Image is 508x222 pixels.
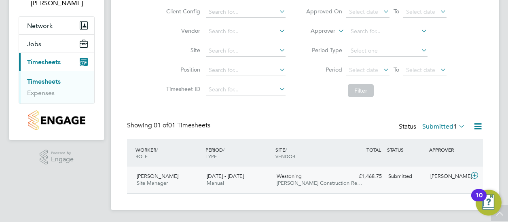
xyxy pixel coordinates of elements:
button: Timesheets [19,53,94,71]
span: Engage [51,156,74,163]
label: Approved On [306,8,342,15]
span: Westoning [277,173,302,180]
a: Powered byEngage [40,150,74,165]
div: Status [399,121,467,133]
input: Search for... [206,6,286,18]
span: Manual [207,180,224,186]
label: Period Type [306,47,342,54]
label: Position [164,66,200,73]
span: Powered by [51,150,74,156]
label: Client Config [164,8,200,15]
div: APPROVER [427,142,469,157]
span: Site Manager [137,180,168,186]
span: TOTAL [366,146,381,153]
button: Network [19,17,94,34]
div: Showing [127,121,212,130]
button: Open Resource Center, 10 new notifications [476,190,502,216]
input: Search for... [206,45,286,57]
input: Search for... [206,26,286,37]
span: Select date [406,8,435,15]
span: Select date [349,8,378,15]
label: Period [306,66,342,73]
img: countryside-properties-logo-retina.png [28,110,85,130]
input: Select one [348,45,428,57]
div: £1,468.75 [343,170,385,183]
span: / [285,146,287,153]
div: 10 [475,195,483,206]
label: Approver [299,27,335,35]
input: Search for... [206,65,286,76]
span: To [391,6,402,17]
span: 1 [453,123,457,131]
a: Expenses [27,89,55,97]
span: / [223,146,224,153]
div: PERIOD [203,142,273,163]
label: Timesheet ID [164,85,200,93]
button: Jobs [19,35,94,53]
span: To [391,64,402,75]
div: [PERSON_NAME] [427,170,469,183]
span: 01 of [154,121,168,129]
span: Select date [349,66,378,74]
span: Select date [406,66,435,74]
span: [PERSON_NAME] [137,173,178,180]
div: Timesheets [19,71,94,104]
div: SITE [273,142,343,163]
span: [PERSON_NAME] Construction Re… [277,180,362,186]
span: Jobs [27,40,41,48]
a: Go to home page [19,110,95,130]
input: Search for... [206,84,286,95]
div: Submitted [385,170,427,183]
span: Network [27,22,53,30]
span: / [156,146,158,153]
a: Timesheets [27,78,61,85]
div: WORKER [133,142,203,163]
button: Filter [348,84,374,97]
span: VENDOR [275,153,295,159]
span: ROLE [135,153,148,159]
label: Submitted [422,123,465,131]
input: Search for... [348,26,428,37]
span: TYPE [205,153,217,159]
span: 01 Timesheets [154,121,210,129]
span: [DATE] - [DATE] [207,173,244,180]
label: Site [164,47,200,54]
span: Timesheets [27,58,61,66]
label: Vendor [164,27,200,34]
div: STATUS [385,142,427,157]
